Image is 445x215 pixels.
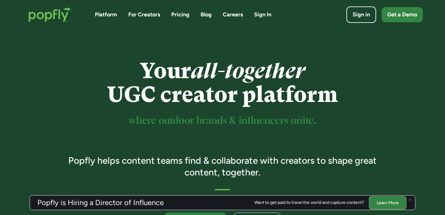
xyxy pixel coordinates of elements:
[201,11,212,19] a: Blog
[191,58,305,83] em: all-together
[353,11,370,19] div: Sign in
[346,6,376,23] a: Sign in
[60,59,386,107] h1: Your UGC creator platform
[387,11,417,19] div: Get a Demo
[369,196,406,209] a: Learn More
[37,199,164,206] h3: Popfly is Hiring a Director of Influence
[223,11,243,19] a: Careers
[254,200,364,205] div: Want to get paid to travel the world and capture content?
[254,11,271,19] a: Sign In
[22,1,80,28] a: home
[129,116,316,126] sup: where outdoor brands & influencers unite.
[171,11,189,19] a: Pricing
[60,155,386,178] h3: Popfly helps content teams find & collaborate with creators to shape great content, together.
[128,11,160,19] a: For Creators
[382,7,423,22] a: Get a Demo
[95,11,117,19] a: Platform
